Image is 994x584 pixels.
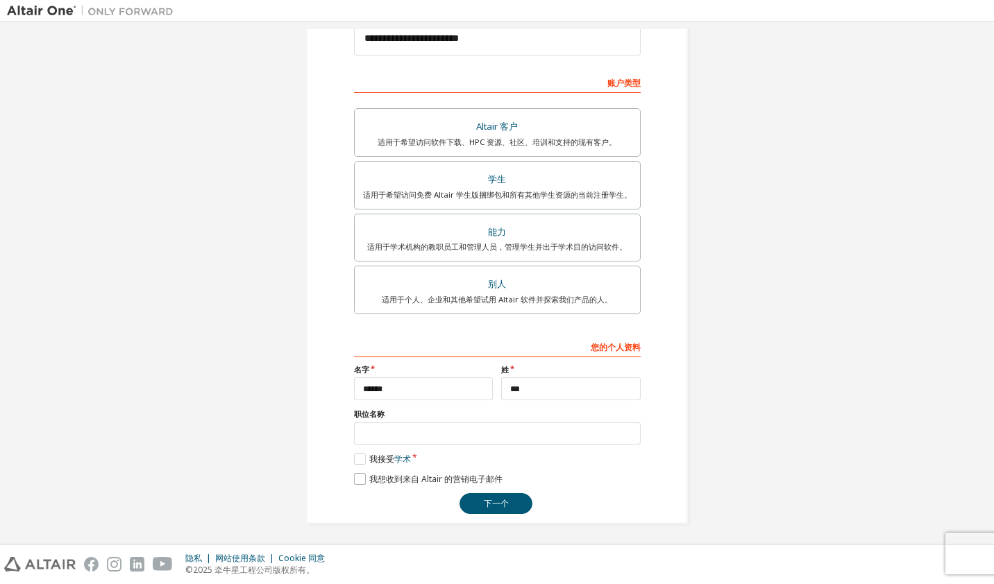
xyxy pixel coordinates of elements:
[193,564,314,576] font: 2025 牵牛星工程公司版权所有。
[354,409,641,420] label: 职位名称
[107,557,121,572] img: instagram.svg
[4,557,76,572] img: altair_logo.svg
[130,557,144,572] img: linkedin.svg
[215,553,278,564] div: 网站使用条款
[460,493,532,514] button: 下一个
[394,453,411,465] a: 学术
[354,453,411,465] label: 我接受
[185,564,333,576] p: ©
[84,557,99,572] img: facebook.svg
[278,553,333,564] div: Cookie 同意
[363,189,632,200] div: 适用于希望访问免费 Altair 学生版捆绑包和所有其他学生资源的当前注册学生。
[354,71,641,93] div: 账户类型
[363,241,632,252] div: 适用于学术机构的教职员工和管理人员，管理学生并出于学术目的访问软件。
[153,557,173,572] img: youtube.svg
[363,170,632,189] div: 学生
[363,137,632,148] div: 适用于希望访问软件下载、HPC 资源、社区、培训和支持的现有客户。
[363,223,632,242] div: 能力
[354,364,494,375] label: 名字
[363,275,632,294] div: 别人
[354,473,503,485] label: 我想收到来自 Altair 的营销电子邮件
[354,335,641,357] div: 您的个人资料
[363,294,632,305] div: 适用于个人、企业和其他希望试用 Altair 软件并探索我们产品的人。
[185,553,215,564] div: 隐私
[363,117,632,137] div: Altair 客户
[501,364,641,375] label: 姓
[7,4,180,18] img: Altair One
